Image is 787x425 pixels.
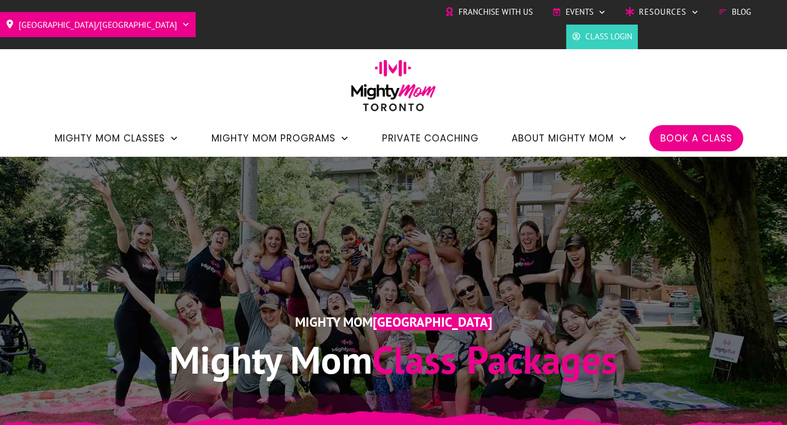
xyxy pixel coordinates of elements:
a: Mighty Mom Programs [212,129,349,147]
a: Events [552,4,606,20]
span: Franchise with Us [459,4,533,20]
span: Events [566,4,594,20]
span: About Mighty Mom [512,129,614,147]
a: Blog [718,4,751,20]
a: Class Login [572,28,632,45]
a: [GEOGRAPHIC_DATA]/[GEOGRAPHIC_DATA] [5,16,190,33]
a: Private Coaching [382,129,479,147]
span: Resources [639,4,686,20]
span: Mighty Mom Classes [55,129,165,147]
a: Mighty Mom Classes [55,129,179,147]
span: Mighty Mom [169,335,372,384]
a: Franchise with Us [445,4,533,20]
a: Book a Class [660,129,732,147]
img: mightymom-logo-toronto [345,60,442,119]
span: Class Login [585,28,632,45]
a: Resources [625,4,699,20]
h1: Class Packages [77,335,710,385]
span: Mighty Mom Programs [212,129,336,147]
span: [GEOGRAPHIC_DATA] [373,314,492,330]
span: [GEOGRAPHIC_DATA]/[GEOGRAPHIC_DATA] [19,16,177,33]
span: Mighty Mom [295,314,373,330]
a: About Mighty Mom [512,129,627,147]
span: Blog [732,4,751,20]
